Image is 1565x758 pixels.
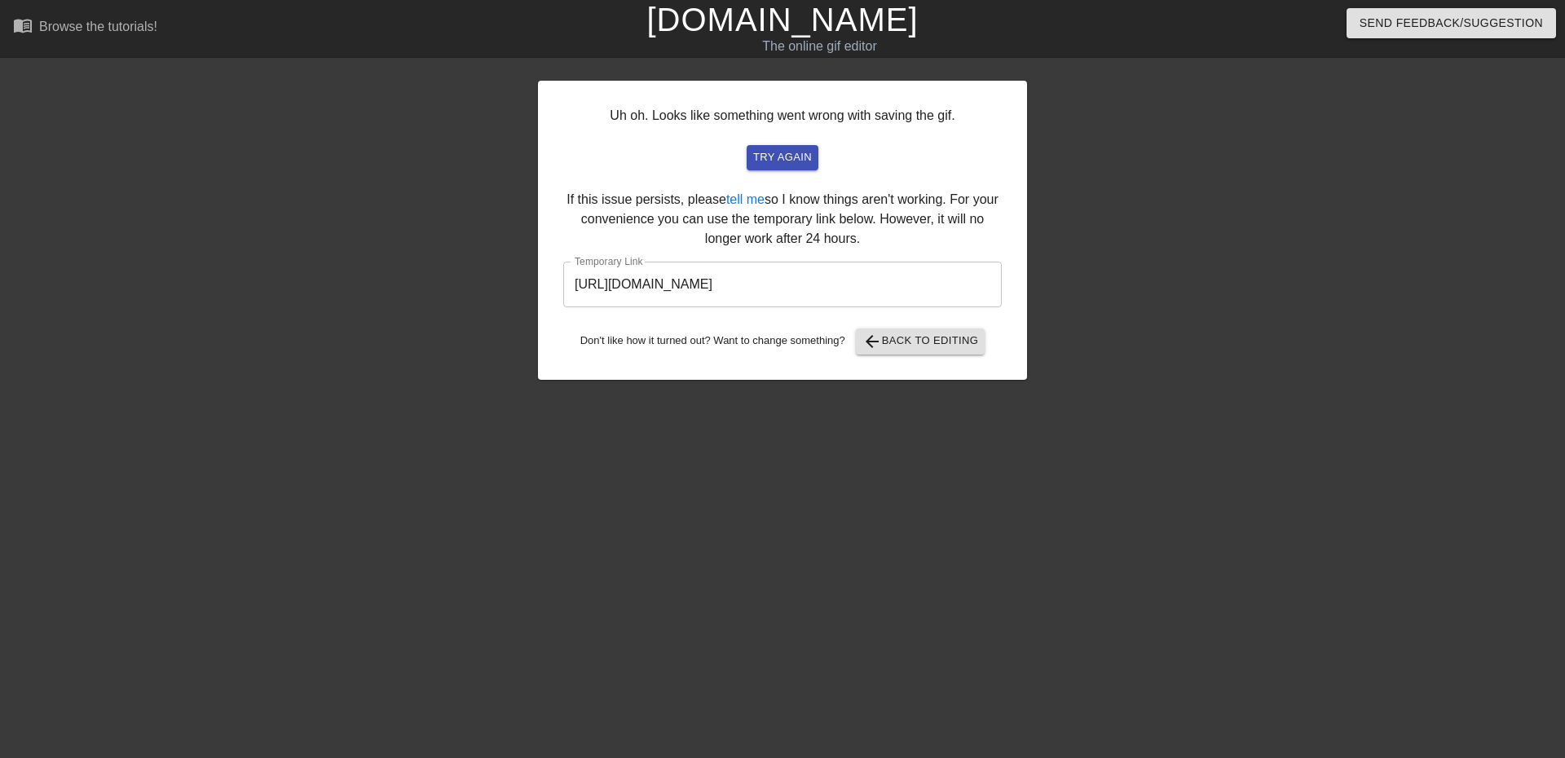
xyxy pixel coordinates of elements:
[753,148,812,167] span: try again
[1347,8,1556,38] button: Send Feedback/Suggestion
[856,328,985,355] button: Back to Editing
[862,332,882,351] span: arrow_back
[563,328,1002,355] div: Don't like how it turned out? Want to change something?
[39,20,157,33] div: Browse the tutorials!
[726,192,765,206] a: tell me
[646,2,918,37] a: [DOMAIN_NAME]
[530,37,1109,56] div: The online gif editor
[862,332,979,351] span: Back to Editing
[563,262,1002,307] input: bare
[13,15,33,35] span: menu_book
[747,145,818,170] button: try again
[13,15,157,41] a: Browse the tutorials!
[538,81,1027,380] div: Uh oh. Looks like something went wrong with saving the gif. If this issue persists, please so I k...
[1360,13,1543,33] span: Send Feedback/Suggestion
